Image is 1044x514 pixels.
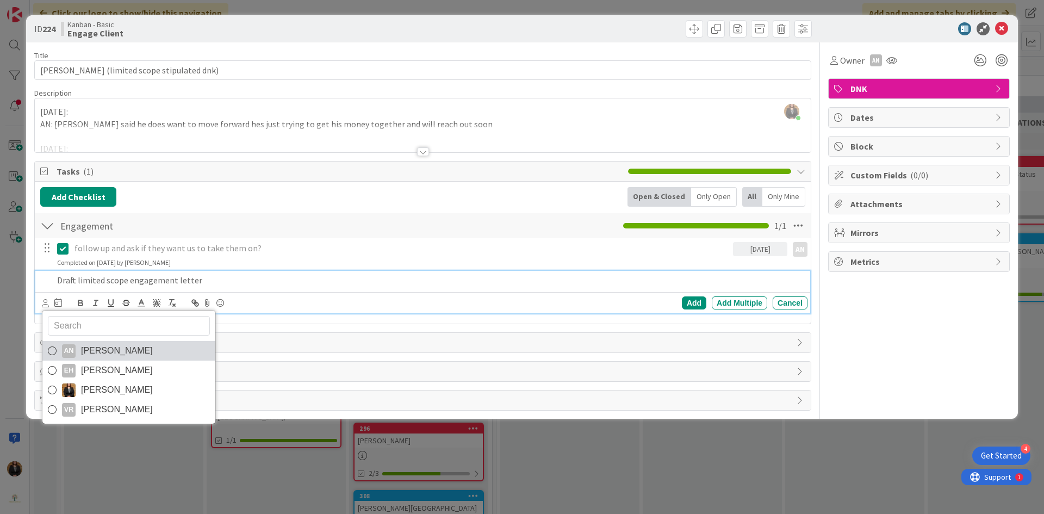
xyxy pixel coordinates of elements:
span: ID [34,22,55,35]
div: Cancel [773,296,807,309]
div: AN [870,54,882,66]
span: ( 0/0 ) [910,170,928,181]
span: Kanban - Basic [67,20,123,29]
div: [DATE] [733,242,787,256]
div: Completed on [DATE] by [PERSON_NAME] [57,258,171,268]
span: Support [23,2,49,15]
span: Tasks [57,165,623,178]
label: Title [34,51,48,60]
b: 224 [42,23,55,34]
b: Engage Client [67,29,123,38]
div: VR [62,403,76,417]
div: EH [62,364,76,377]
a: KS[PERSON_NAME] [42,380,215,400]
div: Open Get Started checklist, remaining modules: 4 [972,447,1030,465]
div: Get Started [981,450,1022,461]
input: Add Checklist... [57,216,301,236]
span: [PERSON_NAME] [81,401,153,418]
div: 4 [1021,444,1030,454]
div: AN [62,344,76,358]
span: Dates [850,111,990,124]
span: Owner [840,54,865,67]
span: Metrics [850,255,990,268]
div: Add Multiple [712,296,767,309]
div: Open & Closed [627,187,691,207]
span: Comments [57,365,791,378]
span: Custom Fields [850,169,990,182]
div: Add [682,296,706,309]
div: AN [793,242,807,257]
div: Only Open [691,187,737,207]
span: [PERSON_NAME] [81,343,153,359]
span: Mirrors [850,226,990,239]
div: 1 [57,4,59,13]
span: 1 / 1 [774,219,786,232]
span: DNK [850,82,990,95]
span: History [57,394,791,407]
input: Search [48,316,210,336]
a: VR[PERSON_NAME] [42,400,215,419]
span: Attachments [850,197,990,210]
span: [PERSON_NAME] [81,382,153,398]
span: [PERSON_NAME] [81,362,153,379]
p: AN: [PERSON_NAME] said he does want to move forward hes just trying to get his money together and... [40,118,805,131]
p: [DATE]: [40,106,805,118]
button: Add Checklist [40,187,116,207]
div: Only Mine [762,187,805,207]
input: type card name here... [34,60,811,80]
p: follow up and ask if they want us to take them on? [74,242,729,255]
span: Links [57,336,791,349]
span: Description [34,88,72,98]
div: All [742,187,762,207]
p: Draft limited scope engagement letter [57,274,803,287]
a: AN[PERSON_NAME] [42,341,215,361]
span: ( 1 ) [83,166,94,177]
a: EH[PERSON_NAME] [42,361,215,380]
img: DEZMl8YG0xcQqluc7pnrobW4Pfi88F1E.JPG [784,104,799,119]
img: KS [62,383,76,397]
span: Block [850,140,990,153]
